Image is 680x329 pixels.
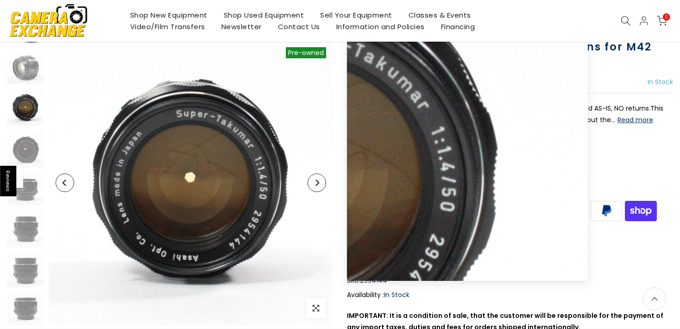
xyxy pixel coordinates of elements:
[347,40,673,67] h1: Pentax 50mm f/1.4 Super-Takumar Lens for M42 Mount (AS-IS)
[433,21,483,32] a: Financing
[7,210,44,248] img: Pentax 50mm f/1.4 Super-Takumar Lens for M42 Mount (AS-IS) Lenses Small Format - M42 Screw Mount ...
[328,21,433,32] a: Information and Policies
[213,21,270,32] a: Newsletter
[384,290,409,299] span: In Stock
[648,77,673,87] span: In Stock
[308,174,326,192] button: Next
[7,173,44,205] img: Pentax 50mm f/1.4 Super-Takumar Lens for M42 Mount (AS-IS) Lenses Small Format - M42 Screw Mount ...
[431,141,476,148] span: Add to cart
[347,275,673,286] div: SKU:
[347,222,382,245] img: visa
[617,116,653,124] button: Read more
[657,16,667,26] a: 0
[554,199,589,222] img: master
[347,76,386,88] div: $39.99
[122,9,215,21] a: Shop New Equipment
[347,103,673,126] p: This is a Pentax 50mm f/1.4 Super-Takumar Lens for M42 Mount. Being sold AS-IS, NO returns.This l...
[347,255,398,264] a: Ask a Question
[122,21,213,32] a: Video/Film Transfers
[451,199,485,222] img: apple pay
[663,13,670,20] span: 0
[360,275,387,286] span: 2954144
[7,89,44,126] img: Pentax 50mm f/1.4 Super-Takumar Lens for M42 Mount (AS-IS) Lenses Small Format - M42 Screw Mount ...
[416,199,451,222] img: american express
[347,179,511,190] a: More payment options
[407,135,488,154] button: Add to cart
[485,199,520,222] img: discover
[312,9,401,21] a: Sell Your Equipment
[520,199,554,222] img: google pay
[7,51,44,84] img: Pentax 50mm f/1.4 Super-Takumar Lens for M42 Mount (AS-IS) Lenses Small Format - M42 Screw Mount ...
[270,21,328,32] a: Contact Us
[56,174,74,192] button: Previous
[215,9,312,21] a: Shop Used Equipment
[347,199,382,222] img: synchrony
[589,199,624,222] img: paypal
[7,131,44,168] img: Pentax 50mm f/1.4 Super-Takumar Lens for M42 Mount (AS-IS) Lenses Small Format - M42 Screw Mount ...
[7,292,44,326] img: Pentax 50mm f/1.4 Super-Takumar Lens for M42 Mount (AS-IS) Lenses Small Format - M42 Screw Mount ...
[49,40,333,325] img: Pentax 50mm f/1.4 Super-Takumar Lens for M42 Mount (AS-IS) Lenses Small Format - M42 Screw Mount ...
[347,289,673,301] div: Availability :
[623,199,658,222] img: shopify pay
[400,9,479,21] a: Classes & Events
[7,252,44,287] img: Pentax 50mm f/1.4 Super-Takumar Lens for M42 Mount (AS-IS) Lenses Small Format - M42 Screw Mount ...
[643,287,666,310] a: Back to the top
[382,199,416,222] img: amazon payments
